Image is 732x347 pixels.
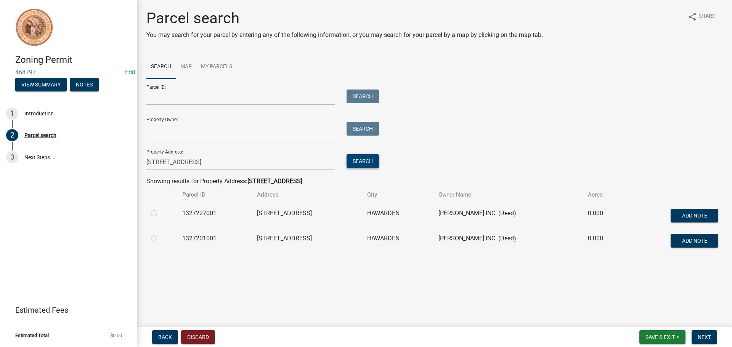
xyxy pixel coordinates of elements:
td: 0.000 [583,204,625,229]
wm-modal-confirm: Summary [15,82,67,88]
td: [PERSON_NAME] INC. (Deed) [434,229,583,254]
th: Address [252,186,363,204]
td: HAWARDEN [363,204,434,229]
span: Next [698,334,711,340]
button: Search [347,90,379,103]
th: Owner Name [434,186,583,204]
h1: Parcel search [146,9,543,27]
img: Sioux County, Iowa [15,8,53,46]
td: [PERSON_NAME] INC. (Deed) [434,204,583,229]
button: shareShare [682,9,721,24]
div: 3 [6,151,18,163]
button: Search [347,154,379,168]
span: Estimated Total [15,333,49,338]
button: View Summary [15,78,67,91]
td: [STREET_ADDRESS] [252,204,363,229]
span: Add Note [682,212,707,218]
div: Parcel search [24,133,56,138]
span: $0.00 [110,333,122,338]
button: Next [692,330,717,344]
span: Save & Exit [645,334,675,340]
div: Showing results for Property Address: [146,177,723,186]
td: 0.000 [583,229,625,254]
button: Notes [70,78,99,91]
a: Search [146,55,176,79]
div: Introduction [24,111,54,116]
div: 2 [6,129,18,141]
th: Acres [583,186,625,204]
a: Edit [125,69,135,76]
button: Discard [181,330,215,344]
span: Back [158,334,172,340]
button: Search [347,122,379,136]
div: 1 [6,107,18,120]
a: My Parcels [196,55,237,79]
span: Add Note [682,237,707,243]
i: share [688,12,697,21]
th: City [363,186,434,204]
td: [STREET_ADDRESS] [252,229,363,254]
span: Share [698,12,715,21]
span: 468797 [15,69,122,76]
td: 1327201001 [178,229,252,254]
button: Back [152,330,178,344]
wm-modal-confirm: Edit Application Number [125,69,135,76]
button: Add Note [671,234,718,248]
wm-modal-confirm: Notes [70,82,99,88]
td: HAWARDEN [363,229,434,254]
th: Parcel ID [178,186,252,204]
td: 1327227001 [178,204,252,229]
a: Estimated Fees [6,302,125,318]
strong: [STREET_ADDRESS] [247,177,302,185]
h4: Zoning Permit [15,54,131,66]
p: You may search for your parcel by entering any of the following information, or you may search fo... [146,30,543,40]
a: Map [176,55,196,79]
button: Save & Exit [639,330,685,344]
button: Add Note [671,209,718,222]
